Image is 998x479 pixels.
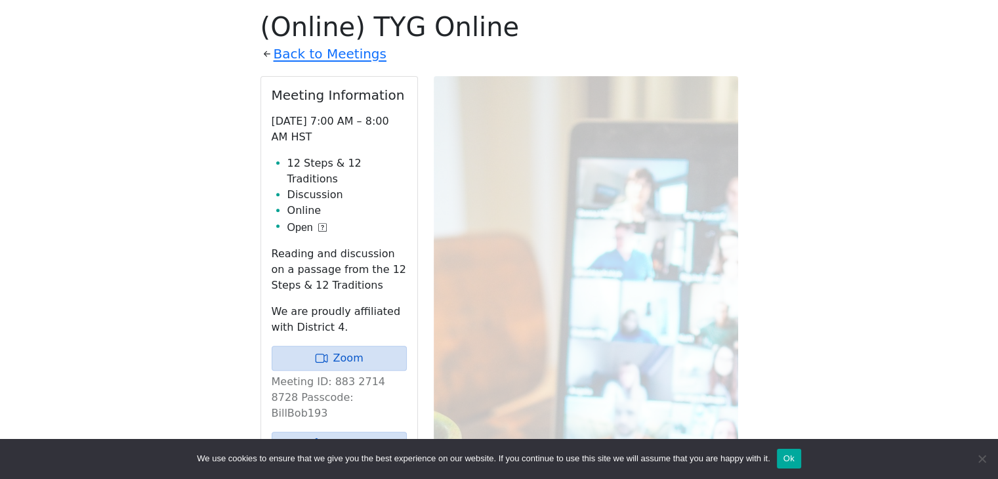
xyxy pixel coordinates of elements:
p: We are proudly affiliated with District 4. [272,304,407,335]
span: We use cookies to ensure that we give you the best experience on our website. If you continue to ... [197,452,770,465]
a: Phone [272,432,407,457]
li: Discussion [287,187,407,203]
p: [DATE] 7:00 AM – 8:00 AM HST [272,114,407,145]
a: Zoom [272,346,407,371]
p: Reading and discussion on a passage from the 12 Steps & 12 Traditions [272,246,407,293]
h2: Meeting Information [272,87,407,103]
p: Meeting ID: 883 2714 8728 Passcode: BillBob193 [272,374,407,421]
button: Ok [777,449,801,469]
button: Open [287,220,327,236]
a: Back to Meetings [274,43,386,66]
span: Open [287,220,313,236]
li: Online [287,203,407,219]
li: 12 Steps & 12 Traditions [287,156,407,187]
h1: (Online) TYG Online [260,11,738,43]
span: No [975,452,988,465]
